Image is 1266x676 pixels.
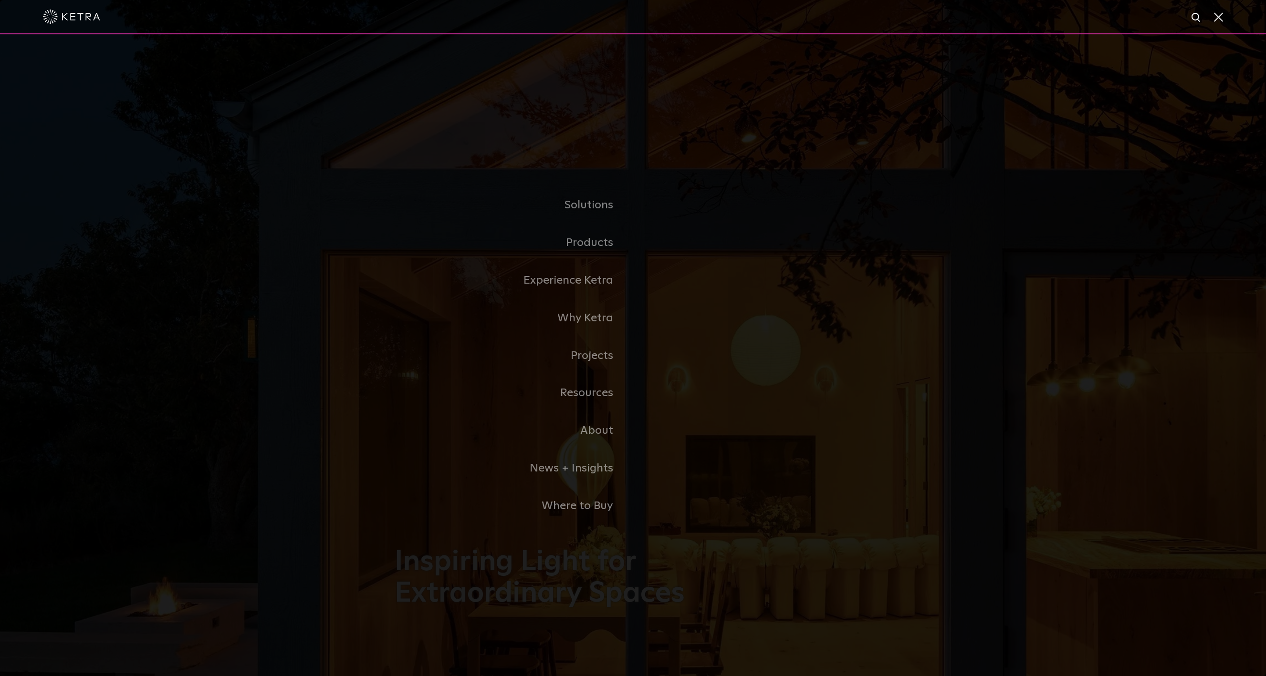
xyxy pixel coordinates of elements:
[43,10,100,24] img: ketra-logo-2019-white
[395,299,633,337] a: Why Ketra
[395,337,633,375] a: Projects
[395,186,633,224] a: Solutions
[395,487,633,525] a: Where to Buy
[395,262,633,299] a: Experience Ketra
[395,450,633,487] a: News + Insights
[1191,12,1203,24] img: search icon
[395,186,872,524] div: Navigation Menu
[395,374,633,412] a: Resources
[395,412,633,450] a: About
[395,224,633,262] a: Products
